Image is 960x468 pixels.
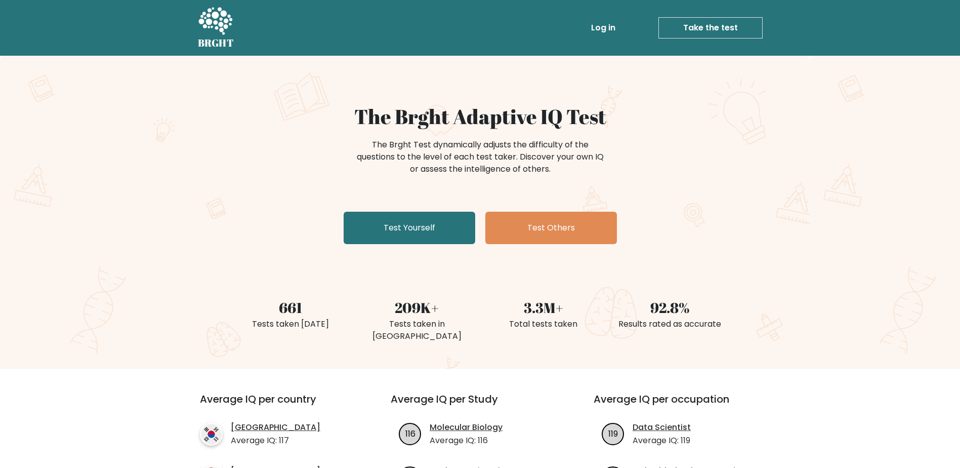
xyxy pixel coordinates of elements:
[430,421,503,434] a: Molecular Biology
[613,318,727,330] div: Results rated as accurate
[360,318,474,342] div: Tests taken in [GEOGRAPHIC_DATA]
[587,18,619,38] a: Log in
[233,318,348,330] div: Tests taken [DATE]
[430,435,503,447] p: Average IQ: 116
[200,393,354,417] h3: Average IQ per country
[594,393,772,417] h3: Average IQ per occupation
[360,297,474,318] div: 209K+
[233,297,348,318] div: 661
[344,212,475,244] a: Test Yourself
[486,297,601,318] div: 3.3M+
[233,104,727,129] h1: The Brght Adaptive IQ Test
[613,297,727,318] div: 92.8%
[633,435,691,447] p: Average IQ: 119
[485,212,617,244] a: Test Others
[608,427,618,439] text: 119
[658,17,763,38] a: Take the test
[198,4,234,52] a: BRGHT
[200,423,223,446] img: country
[231,421,320,434] a: [GEOGRAPHIC_DATA]
[391,393,569,417] h3: Average IQ per Study
[354,139,607,175] div: The Brght Test dynamically adjusts the difficulty of the questions to the level of each test take...
[405,427,415,439] text: 116
[198,37,234,49] h5: BRGHT
[231,435,320,447] p: Average IQ: 117
[633,421,691,434] a: Data Scientist
[486,318,601,330] div: Total tests taken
